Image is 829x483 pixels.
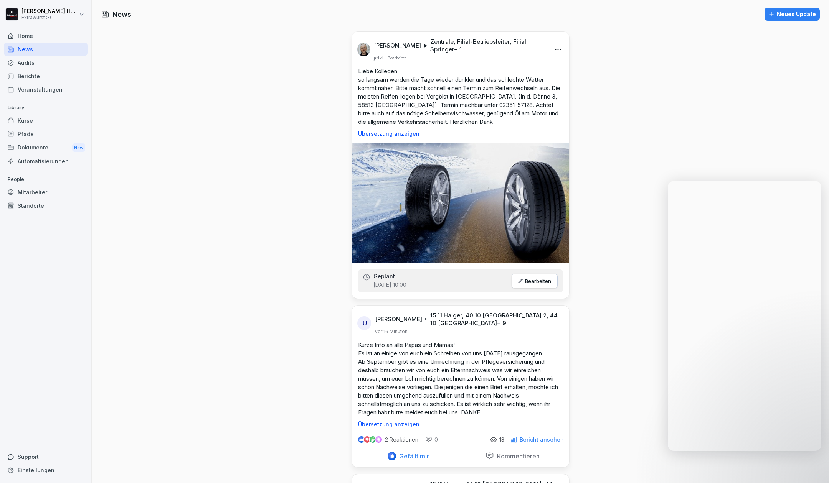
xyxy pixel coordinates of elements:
[803,457,821,475] iframe: Intercom live chat
[4,186,88,199] a: Mitarbeiter
[357,316,371,330] div: IU
[4,29,88,43] a: Home
[4,173,88,186] p: People
[430,38,545,53] p: Zentrale, Filial-Betriebsleiter, Filial Springer + 1
[4,69,88,83] a: Berichte
[499,437,504,443] p: 13
[494,452,540,460] p: Kommentieren
[358,437,364,443] img: like
[4,199,88,212] a: Standorte
[4,450,88,463] div: Support
[21,8,78,15] p: [PERSON_NAME] Hagebaum
[4,463,88,477] a: Einstellungen
[4,141,88,155] div: Dokumente
[385,437,418,443] p: 2 Reaktionen
[373,281,406,289] p: [DATE] 10:00
[768,10,816,18] div: Neues Update
[4,141,88,155] a: DokumenteNew
[375,436,382,443] img: inspiring
[374,55,384,61] p: jetzt
[72,143,85,152] div: New
[388,55,406,61] p: Bearbeitet
[374,42,421,49] p: [PERSON_NAME]
[525,278,551,284] p: Bearbeiten
[512,274,558,288] button: Bearbeiten
[4,127,88,141] a: Pfade
[4,43,88,56] a: News
[358,67,563,126] p: Liebe Kollegen, so langsam werden die Tage wieder dunkler und das schlechte Wetter kommt näher. B...
[112,9,131,20] h1: News
[4,56,88,69] a: Audits
[4,83,88,96] a: Veranstaltungen
[352,143,569,263] img: kv8su8v5xg075qdgi1b7449z.png
[375,329,408,335] p: vor 16 Minuten
[358,131,563,137] p: Übersetzung anzeigen
[520,437,564,443] p: Bericht ansehen
[430,312,560,327] p: 15 11 Haiger, 40 10 [GEOGRAPHIC_DATA] 2, 44 10 [GEOGRAPHIC_DATA] + 9
[364,437,370,442] img: love
[375,315,422,323] p: [PERSON_NAME]
[373,273,395,279] p: Geplant
[4,102,88,114] p: Library
[370,436,376,443] img: celebrate
[358,421,563,427] p: Übersetzung anzeigen
[4,154,88,168] a: Automatisierungen
[21,15,78,20] p: Extrawurst :-)
[668,181,821,451] iframe: Intercom live chat
[765,8,820,21] button: Neues Update
[4,114,88,127] a: Kurse
[357,43,370,56] img: k5nlqdpwapsdgj89rsfbt2s8.png
[358,341,563,417] p: Kurze Info an alle Papas und Mamas! Es ist an einige von euch ein Schreiben von uns [DATE] rausge...
[396,452,429,460] p: Gefällt mir
[425,436,438,444] div: 0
